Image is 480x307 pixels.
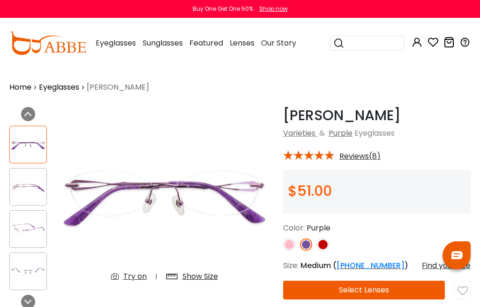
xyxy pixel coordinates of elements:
[283,281,445,299] button: Select Lenses
[10,136,46,154] img: Emma Purple Titanium Eyeglasses , NosePads Frames from ABBE Glasses
[142,38,183,48] span: Sunglasses
[283,260,299,271] span: Size:
[87,82,149,93] span: [PERSON_NAME]
[339,152,381,161] span: Reviews(8)
[10,220,46,238] img: Emma Purple Titanium Eyeglasses , NosePads Frames from ABBE Glasses
[457,286,468,296] img: like
[189,38,223,48] span: Featured
[317,128,327,138] span: &
[307,223,330,233] span: Purple
[283,223,305,233] span: Color:
[9,31,86,55] img: abbeglasses.com
[55,107,274,290] img: Emma Purple Titanium Eyeglasses , NosePads Frames from ABBE Glasses
[354,128,395,138] span: Eyeglasses
[9,82,31,93] a: Home
[422,260,471,271] div: Find your size
[10,262,46,281] img: Emma Purple Titanium Eyeglasses , NosePads Frames from ABBE Glasses
[230,38,255,48] span: Lenses
[337,260,405,271] a: [PHONE_NUMBER]
[259,5,288,13] div: Shop now
[283,128,315,138] a: Varieties
[123,271,147,282] div: Try on
[255,5,288,13] a: Shop now
[193,5,253,13] div: Buy One Get One 50%
[283,107,471,124] h1: [PERSON_NAME]
[288,181,332,201] span: $51.00
[10,178,46,196] img: Emma Purple Titanium Eyeglasses , NosePads Frames from ABBE Glasses
[182,271,218,282] div: Show Size
[451,251,463,259] img: chat
[329,128,352,138] a: Purple
[261,38,296,48] span: Our Story
[39,82,79,93] a: Eyeglasses
[300,260,408,271] span: Medium ( )
[96,38,136,48] span: Eyeglasses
